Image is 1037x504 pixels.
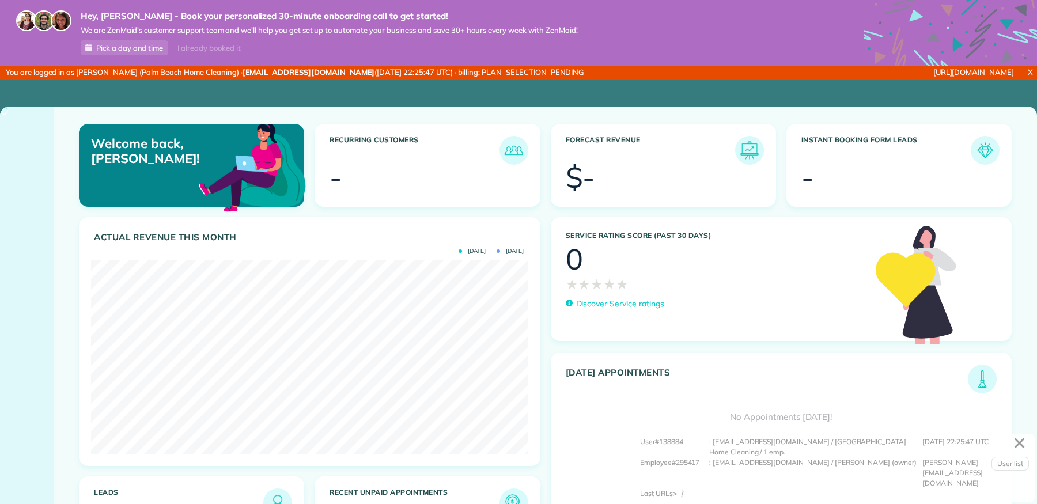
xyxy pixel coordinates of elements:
[33,10,54,31] img: jorge-587dff0eeaa6aab1f244e6dc62b8924c3b6ad411094392a53c71c6c4a576187d.jpg
[330,136,499,165] h3: Recurring Customers
[497,248,524,254] span: [DATE]
[922,457,1026,488] div: [PERSON_NAME][EMAIL_ADDRESS][DOMAIN_NAME]
[81,10,578,22] strong: Hey, [PERSON_NAME] - Book your personalized 30-minute onboarding call to get started!
[673,488,688,499] div: >
[502,139,525,162] img: icon_recurring_customers-cf858462ba22bcd05b5a5880d41d6543d210077de5bb9ebc9590e49fd87d84ed.png
[576,298,664,310] p: Discover Service ratings
[640,437,709,457] div: User#138884
[922,437,1026,457] div: [DATE] 22:25:47 UTC
[971,367,994,391] img: icon_todays_appointments-901f7ab196bb0bea1936b74009e4eb5ffbc2d2711fa7634e0d609ed5ef32b18b.png
[616,274,629,294] span: ★
[933,67,1014,77] a: [URL][DOMAIN_NAME]
[578,274,591,294] span: ★
[1023,66,1037,79] a: X
[1007,429,1032,457] a: ✕
[566,274,578,294] span: ★
[566,136,735,165] h3: Forecast Revenue
[682,489,683,498] span: /
[709,437,922,457] div: : [EMAIL_ADDRESS][DOMAIN_NAME] / [GEOGRAPHIC_DATA] Home Cleaning / 1 emp.
[801,136,971,165] h3: Instant Booking Form Leads
[459,248,486,254] span: [DATE]
[91,136,232,166] p: Welcome back, [PERSON_NAME]!
[243,67,375,77] strong: [EMAIL_ADDRESS][DOMAIN_NAME]
[709,457,922,488] div: : [EMAIL_ADDRESS][DOMAIN_NAME] / [PERSON_NAME] (owner)
[51,10,71,31] img: michelle-19f622bdf1676172e81f8f8fba1fb50e276960ebfe0243fe18214015130c80e4.jpg
[196,111,308,222] img: dashboard_welcome-42a62b7d889689a78055ac9021e634bf52bae3f8056760290aed330b23ab8690.png
[640,457,709,488] div: Employee#295417
[738,139,761,162] img: icon_forecast_revenue-8c13a41c7ed35a8dcfafea3cbb826a0462acb37728057bba2d056411b612bbbe.png
[566,367,968,393] h3: [DATE] Appointments
[974,139,997,162] img: icon_form_leads-04211a6a04a5b2264e4ee56bc0799ec3eb69b7e499cbb523a139df1d13a81ae0.png
[551,393,1012,441] div: No Appointments [DATE]!
[591,274,603,294] span: ★
[330,163,342,192] div: -
[566,232,864,240] h3: Service Rating score (past 30 days)
[566,163,595,192] div: $-
[96,43,163,52] span: Pick a day and time
[81,25,578,35] span: We are ZenMaid’s customer support team and we’ll help you get set up to automate your business an...
[171,41,247,55] div: I already booked it
[81,40,168,55] a: Pick a day and time
[603,274,616,294] span: ★
[991,457,1029,471] a: User list
[94,232,528,242] h3: Actual Revenue this month
[640,488,673,499] div: Last URLs
[801,163,813,192] div: -
[566,298,664,310] a: Discover Service ratings
[16,10,37,31] img: maria-72a9807cf96188c08ef61303f053569d2e2a8a1cde33d635c8a3ac13582a053d.jpg
[566,245,583,274] div: 0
